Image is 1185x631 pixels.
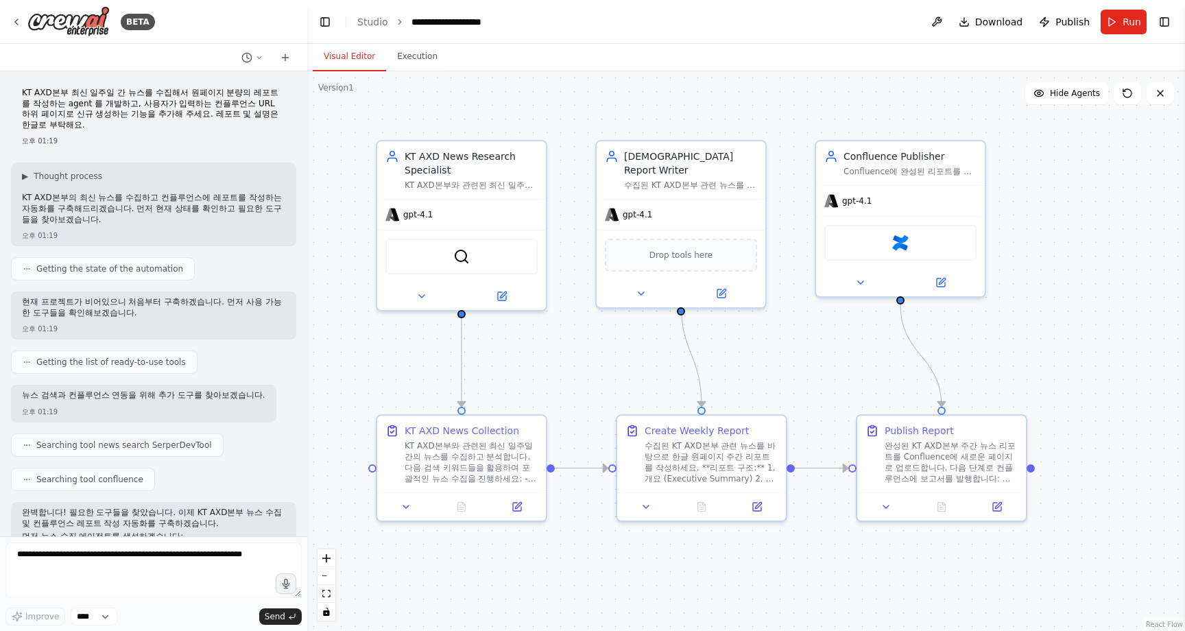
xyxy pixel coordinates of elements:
button: Switch to previous chat [236,49,269,66]
button: Open in side panel [682,285,760,302]
button: ▶Thought process [22,171,102,182]
span: Publish [1055,15,1090,29]
div: KT AXD News Research Specialist [405,150,538,177]
div: 수집된 KT AXD본부 관련 뉴스를 바탕으로 한글 원페이지 주간 리포트를 작성하세요. **리포트 구조:** 1. 개요 (Executive Summary) 2. 주요 뉴스 하이... [645,440,778,484]
p: 뉴스 검색과 컨플루언스 연동을 위해 추가 도구를 찾아보겠습니다. [22,390,265,401]
button: Improve [5,608,65,626]
button: Show right sidebar [1155,12,1174,32]
div: KT AXD본부와 관련된 최신 일주일간의 뉴스를 수집하고 분석합니다. 다음 검색 키워드들을 활용하여 포괄적인 뉴스 수집을 진행하세요: - "KT AXD본부" - "KT AI ... [405,440,538,484]
a: Studio [357,16,388,27]
button: No output available [673,499,731,515]
div: KT AXD본부와 관련된 최신 일주일간의 뉴스를 체계적으로 수집하고 분석하여 핵심 정보를 정리합니다. 중요도와 관련성을 기준으로 뉴스를 선별하고 요약합니다. [405,180,538,191]
div: 오후 01:19 [22,324,285,334]
div: BETA [121,14,155,30]
span: Drop tools here [649,248,713,262]
button: zoom in [318,549,335,567]
g: Edge from 958b412d-9776-4d1e-9045-cc41fba27477 to 8aa11d64-0376-48ab-9381-8722552f0dd6 [795,462,848,475]
div: Create Weekly Report수집된 KT AXD본부 관련 뉴스를 바탕으로 한글 원페이지 주간 리포트를 작성하세요. **리포트 구조:** 1. 개요 (Executive ... [616,414,787,522]
button: Run [1101,10,1147,34]
span: gpt-4.1 [842,195,872,206]
span: Hide Agents [1050,88,1100,99]
span: Searching tool confluence [36,474,143,485]
div: 오후 01:19 [22,136,285,146]
div: Create Weekly Report [645,424,749,438]
button: fit view [318,585,335,603]
button: Hide Agents [1025,82,1108,104]
span: Send [265,611,285,622]
div: 완성된 KT AXD본부 주간 뉴스 리포트를 Confluence에 새로운 페이지로 업로드합니다. 다음 단계로 컨플루언스에 보고서를 발행합니다: 먼저 {confluence_spa... [885,440,1018,484]
span: Getting the list of ready-to-use tools [36,357,186,368]
button: zoom out [318,567,335,585]
div: 오후 01:19 [22,407,265,417]
span: Searching tool news search SerperDevTool [36,440,212,451]
div: KT AXD News Research SpecialistKT AXD본부와 관련된 최신 일주일간의 뉴스를 체계적으로 수집하고 분석하여 핵심 정보를 정리합니다. 중요도와 관련성을... [376,140,547,311]
div: Version 1 [318,82,354,93]
button: No output available [913,499,971,515]
button: No output available [433,499,491,515]
div: [DEMOGRAPHIC_DATA] Report Writer [624,150,757,177]
p: KT AXD본부 최신 일주일 간 뉴스를 수집해서 원페이지 분량의 레포트를 작성하는 agent 를 개발하고, 사용자가 입력하는 컨플루언스 URL 하위 페이지로 신규 생성하는 기... [22,88,285,130]
button: Click to speak your automation idea [276,573,296,594]
button: Hide left sidebar [315,12,335,32]
span: gpt-4.1 [403,209,433,220]
div: 오후 01:19 [22,230,285,241]
img: SerperDevTool [453,248,470,265]
button: Open in side panel [733,499,780,515]
div: KT AXD News Collection [405,424,519,438]
span: Improve [25,611,59,622]
div: React Flow controls [318,549,335,621]
g: Edge from 18da2ae2-8d1a-4696-9dba-9fdd1c62f1f5 to e4d4a4fb-7458-4509-9f52-89a517c3c21d [455,318,468,407]
button: Execution [386,43,448,71]
p: 먼저 뉴스 수집 에이전트를 생성하겠습니다: [22,532,285,543]
div: Confluence PublisherConfluence에 완성된 리포트를 정확하게 업로드하여 새로운 페이지를 생성합니다. title, body, parent_url 매개변수를... [815,140,986,298]
button: Open in side panel [973,499,1020,515]
nav: breadcrumb [357,15,481,29]
p: 완벽합니다! 필요한 도구들을 찾았습니다. 이제 KT AXD본부 뉴스 수집 및 컨플루언스 레포트 작성 자동화를 구축하겠습니다. [22,508,285,529]
g: Edge from e4d4a4fb-7458-4509-9f52-89a517c3c21d to 958b412d-9776-4d1e-9045-cc41fba27477 [555,462,608,475]
button: Start a new chat [274,49,296,66]
button: Open in side panel [463,288,540,305]
span: Getting the state of the automation [36,263,183,274]
g: Edge from 2095b78a-6852-4f1d-815e-c73475e5419a to 958b412d-9776-4d1e-9045-cc41fba27477 [674,302,708,407]
p: KT AXD본부의 최신 뉴스를 수집하고 컨플루언스에 레포트를 작성하는 자동화를 구축해드리겠습니다. 먼저 현재 상태를 확인하고 필요한 도구들을 찾아보겠습니다. [22,193,285,225]
img: Logo [27,6,110,37]
span: Download [975,15,1023,29]
button: Send [259,608,302,625]
p: 현재 프로젝트가 비어있으니 처음부터 구축하겠습니다. 먼저 사용 가능한 도구들을 확인해보겠습니다. [22,297,285,318]
div: 수집된 KT AXD본부 관련 뉴스를 바탕으로 원페이지 분량의 체계적이고 읽기 쉬운 한글 리포트를 작성합니다. 리포트는 다음 구조로 구성됩니다: 1) 개요, 2) 주요 뉴스 하... [624,180,757,191]
button: Visual Editor [313,43,386,71]
div: Publish Report [885,424,954,438]
span: Thought process [34,171,102,182]
div: Confluence에 완성된 리포트를 정확하게 업로드하여 새로운 페이지를 생성합니다. title, body, parent_url 매개변수를 올바르게 전달하여 성공적으로 페이지... [843,166,977,177]
div: Publish Report완성된 KT AXD본부 주간 뉴스 리포트를 Confluence에 새로운 페이지로 업로드합니다. 다음 단계로 컨플루언스에 보고서를 발행합니다: 먼저 {... [856,414,1027,522]
span: ▶ [22,171,28,182]
button: Download [953,10,1029,34]
span: Run [1123,15,1141,29]
button: Open in side panel [902,274,979,291]
div: Confluence Publisher [843,150,977,163]
button: Open in side panel [493,499,540,515]
g: Edge from d8e08050-a7fd-4f23-9ff6-82cd2e41b49a to 8aa11d64-0376-48ab-9381-8722552f0dd6 [894,305,948,407]
span: gpt-4.1 [623,209,652,220]
div: [DEMOGRAPHIC_DATA] Report Writer수집된 KT AXD본부 관련 뉴스를 바탕으로 원페이지 분량의 체계적이고 읽기 쉬운 한글 리포트를 작성합니다. 리포트는... [595,140,767,309]
div: KT AXD News CollectionKT AXD본부와 관련된 최신 일주일간의 뉴스를 수집하고 분석합니다. 다음 검색 키워드들을 활용하여 포괄적인 뉴스 수집을 진행하세요: ... [376,414,547,522]
a: React Flow attribution [1146,621,1183,628]
button: toggle interactivity [318,603,335,621]
button: Publish [1033,10,1095,34]
img: Confluence [892,235,909,251]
